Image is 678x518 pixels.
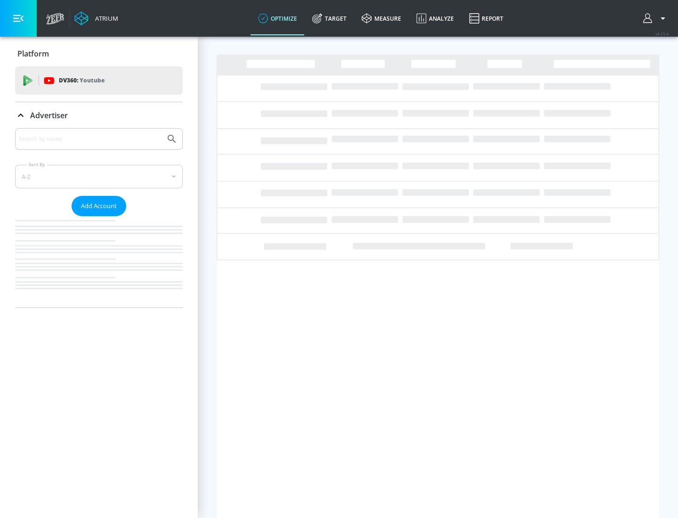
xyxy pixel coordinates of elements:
p: DV360: [59,75,105,86]
a: Target [305,1,354,35]
nav: list of Advertiser [15,216,183,308]
div: Advertiser [15,102,183,129]
span: Add Account [81,201,117,211]
a: Analyze [409,1,461,35]
div: A-Z [15,165,183,188]
a: Report [461,1,511,35]
a: Atrium [74,11,118,25]
input: Search by name [19,133,161,145]
div: Platform [15,40,183,67]
span: v 4.25.4 [655,31,669,36]
p: Advertiser [30,110,68,121]
p: Youtube [80,75,105,85]
div: Advertiser [15,128,183,308]
a: measure [354,1,409,35]
a: optimize [250,1,305,35]
label: Sort By [27,162,47,168]
button: Add Account [72,196,126,216]
p: Platform [17,49,49,59]
div: DV360: Youtube [15,66,183,95]
div: Atrium [91,14,118,23]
